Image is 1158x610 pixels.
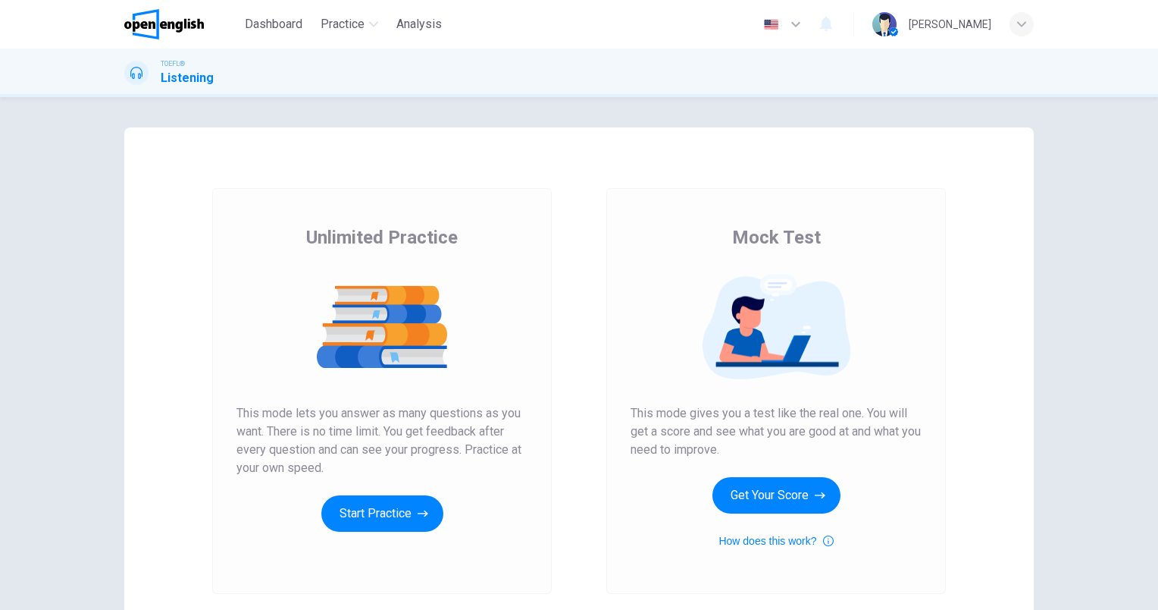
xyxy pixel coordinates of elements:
[124,9,239,39] a: OpenEnglish logo
[315,11,384,38] button: Practice
[909,15,991,33] div: [PERSON_NAME]
[712,477,840,514] button: Get Your Score
[161,58,185,69] span: TOEFL®
[306,225,458,250] span: Unlimited Practice
[161,69,214,87] h1: Listening
[396,15,442,33] span: Analysis
[390,11,448,38] button: Analysis
[718,532,833,550] button: How does this work?
[124,9,204,39] img: OpenEnglish logo
[236,404,527,477] span: This mode lets you answer as many questions as you want. There is no time limit. You get feedback...
[245,15,302,33] span: Dashboard
[631,404,922,459] span: This mode gives you a test like the real one. You will get a score and see what you are good at a...
[321,495,443,532] button: Start Practice
[239,11,308,38] button: Dashboard
[872,12,897,36] img: Profile picture
[762,19,781,30] img: en
[732,225,821,250] span: Mock Test
[321,15,365,33] span: Practice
